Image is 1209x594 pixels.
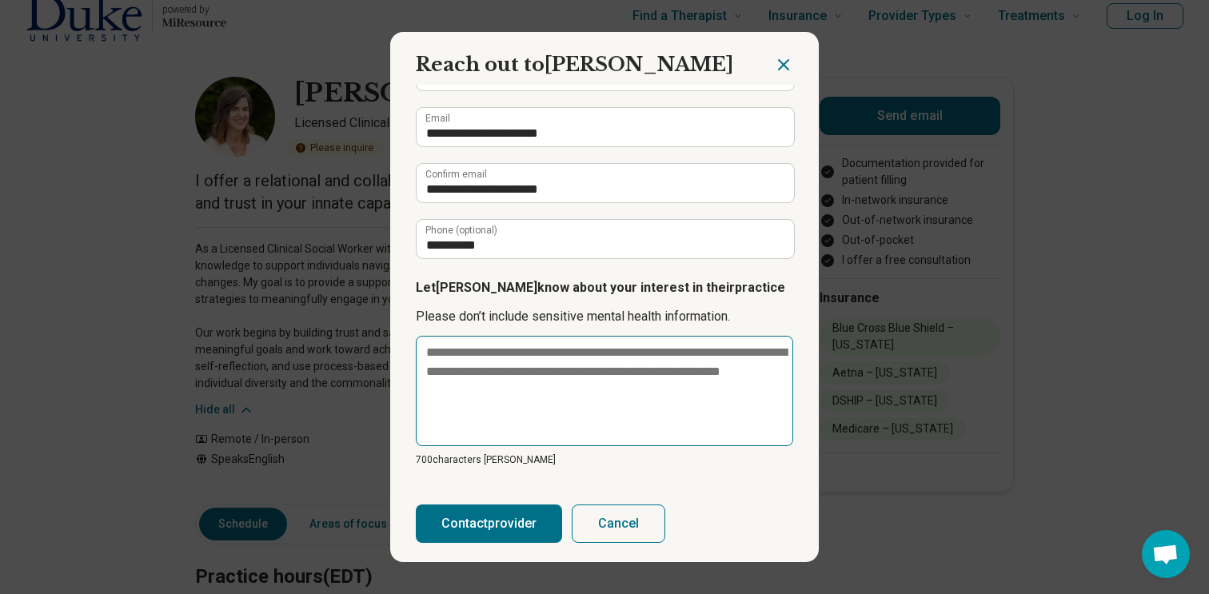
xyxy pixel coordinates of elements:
button: Contactprovider [416,504,562,543]
label: Email [425,114,450,123]
button: Close dialog [774,55,793,74]
button: Cancel [572,504,665,543]
span: Reach out to [PERSON_NAME] [416,53,733,76]
label: Phone (optional) [425,225,497,235]
p: 700 characters [PERSON_NAME] [416,452,793,467]
p: Let [PERSON_NAME] know about your interest in their practice [416,278,793,297]
label: Confirm email [425,169,487,179]
p: Please don’t include sensitive mental health information. [416,307,793,326]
